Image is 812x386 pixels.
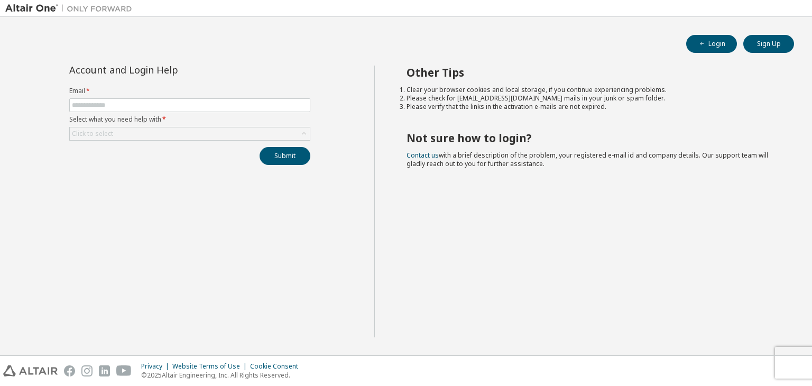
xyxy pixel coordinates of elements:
img: instagram.svg [81,365,93,376]
h2: Other Tips [407,66,776,79]
div: Cookie Consent [250,362,304,371]
li: Clear your browser cookies and local storage, if you continue experiencing problems. [407,86,776,94]
div: Account and Login Help [69,66,262,74]
div: Website Terms of Use [172,362,250,371]
div: Privacy [141,362,172,371]
img: linkedin.svg [99,365,110,376]
a: Contact us [407,151,439,160]
span: with a brief description of the problem, your registered e-mail id and company details. Our suppo... [407,151,768,168]
div: Click to select [72,130,113,138]
img: facebook.svg [64,365,75,376]
label: Email [69,87,310,95]
button: Login [686,35,737,53]
h2: Not sure how to login? [407,131,776,145]
div: Click to select [70,127,310,140]
img: youtube.svg [116,365,132,376]
button: Sign Up [743,35,794,53]
li: Please check for [EMAIL_ADDRESS][DOMAIN_NAME] mails in your junk or spam folder. [407,94,776,103]
button: Submit [260,147,310,165]
label: Select what you need help with [69,115,310,124]
li: Please verify that the links in the activation e-mails are not expired. [407,103,776,111]
img: altair_logo.svg [3,365,58,376]
img: Altair One [5,3,137,14]
p: © 2025 Altair Engineering, Inc. All Rights Reserved. [141,371,304,380]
